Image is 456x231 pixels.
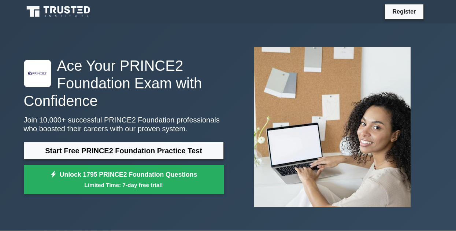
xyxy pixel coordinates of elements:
small: Limited Time: 7-day free trial! [33,181,215,189]
p: Join 10,000+ successful PRINCE2 Foundation professionals who boosted their careers with our prove... [24,115,224,133]
a: Start Free PRINCE2 Foundation Practice Test [24,142,224,159]
a: Register [388,7,420,16]
a: Unlock 1795 PRINCE2 Foundation QuestionsLimited Time: 7-day free trial! [24,165,224,194]
h1: Ace Your PRINCE2 Foundation Exam with Confidence [24,57,224,110]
